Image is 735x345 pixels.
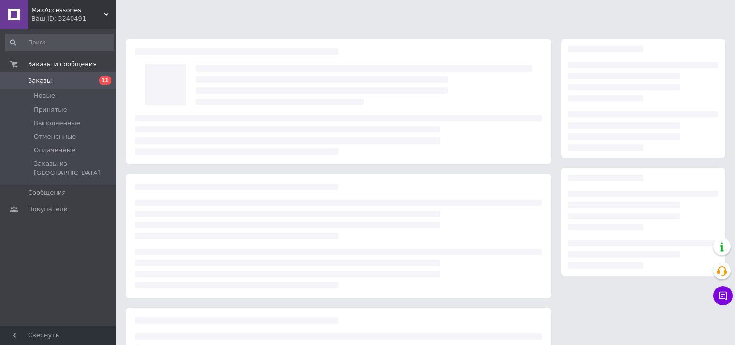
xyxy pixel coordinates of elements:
[34,105,67,114] span: Принятые
[28,76,52,85] span: Заказы
[28,60,97,69] span: Заказы и сообщения
[34,119,80,128] span: Выполненные
[28,188,66,197] span: Сообщения
[99,76,111,85] span: 11
[34,159,113,177] span: Заказы из [GEOGRAPHIC_DATA]
[713,286,733,305] button: Чат с покупателем
[5,34,114,51] input: Поиск
[28,205,68,214] span: Покупатели
[34,91,55,100] span: Новые
[31,6,104,14] span: MaxAccessories
[34,132,76,141] span: Отмененные
[31,14,116,23] div: Ваш ID: 3240491
[34,146,75,155] span: Оплаченные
